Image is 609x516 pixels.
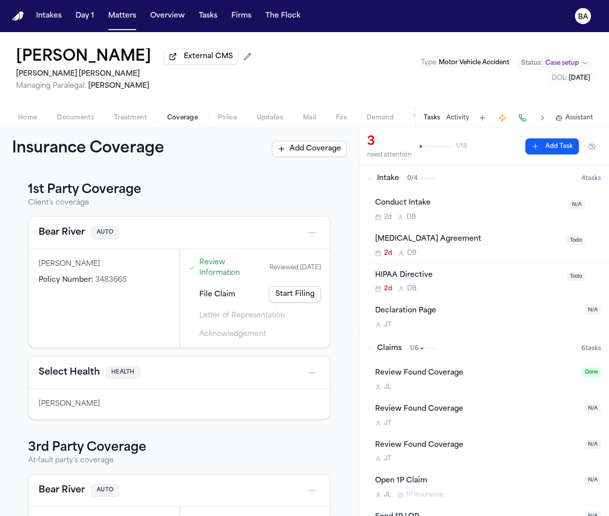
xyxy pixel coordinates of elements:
[581,345,601,353] span: 6 task s
[375,198,563,209] div: Conduct Intake
[12,140,186,158] h1: Insurance Coverage
[521,59,542,67] span: Status:
[407,285,417,293] span: D B
[410,345,419,353] span: 1 / 6
[384,383,391,391] span: J L
[375,234,561,245] div: [MEDICAL_DATA] Agreement
[16,48,151,66] h1: [PERSON_NAME]
[552,75,567,81] span: DOL :
[367,362,609,398] div: Open task: Review Found Coverage
[377,174,399,184] span: Intake
[195,7,221,25] button: Tasks
[495,111,509,125] button: Create Immediate Task
[104,7,140,25] a: Matters
[407,175,418,183] span: 0 / 4
[257,114,283,122] span: Updates
[180,249,330,348] div: Claims filing progress
[12,12,24,21] img: Finch Logo
[303,114,316,122] span: Mail
[106,366,140,380] span: HEALTH
[367,151,412,159] div: need attention
[95,276,127,284] span: 3483665
[418,58,512,68] button: Edit Type: Motor Vehicle Accident
[384,491,391,499] span: J L
[375,305,579,317] div: Declaration Page
[367,264,609,300] div: Open task: HIPAA Directive
[583,138,601,154] button: Hide completed tasks (⌘⇧H)
[359,165,609,192] button: Intake0/44tasks
[57,114,94,122] span: Documents
[199,329,266,339] span: Acknowledgement
[367,114,394,122] span: Demand
[475,111,489,125] button: Add Task
[199,310,285,321] span: Letter of Representation
[269,264,321,272] div: Reviewed [DATE]
[39,259,169,269] div: [PERSON_NAME]
[569,75,590,81] span: [DATE]
[91,484,119,497] span: AUTO
[585,475,601,485] span: N/A
[336,114,347,122] span: Fax
[565,114,593,122] span: Assistant
[367,192,609,228] div: Open task: Conduct Intake
[446,114,469,122] button: Activity
[569,200,585,210] span: N/A
[184,52,233,62] span: External CMS
[39,399,320,409] div: [PERSON_NAME]
[578,14,588,21] text: BA
[16,68,255,80] h2: [PERSON_NAME] [PERSON_NAME]
[545,59,579,67] span: Case setup
[585,404,601,413] span: N/A
[304,365,320,381] button: Open actions
[304,482,320,498] button: Open actions
[218,114,237,122] span: Police
[384,249,392,257] span: 2d
[567,236,585,245] span: Todo
[359,335,609,362] button: Claims1/66tasks
[549,73,593,83] button: Edit DOL: 2025-09-16
[146,7,189,25] button: Overview
[377,343,402,354] span: Claims
[227,7,255,25] button: Firms
[384,285,392,293] span: 2d
[199,289,235,300] span: File Claim
[39,226,85,240] button: View coverage details
[367,228,609,264] div: Open task: Retainer Agreement
[199,257,265,278] a: Open Review Information
[567,272,585,281] span: Todo
[375,368,576,379] div: Review Found Coverage
[421,60,437,66] span: Type :
[39,366,100,380] button: View coverage details
[375,270,561,281] div: HIPAA Directive
[582,368,601,377] span: Done
[39,276,93,284] span: Policy Number :
[424,114,440,122] button: Tasks
[384,419,392,427] span: J T
[585,440,601,449] span: N/A
[414,114,452,122] span: Workspaces
[367,134,412,150] div: 3
[272,141,347,157] button: Add Coverage
[555,114,593,122] button: Assistant
[32,7,66,25] button: Intakes
[16,48,151,66] button: Edit matter name
[28,440,331,456] h3: 3rd Party Coverage
[375,475,579,487] div: Open 1P Claim
[384,213,392,221] span: 2d
[91,226,119,240] span: AUTO
[367,398,609,434] div: Open task: Review Found Coverage
[39,483,85,497] button: View coverage details
[581,175,601,183] span: 4 task s
[167,114,198,122] span: Coverage
[28,182,331,198] h3: 1st Party Coverage
[367,434,609,470] div: Open task: Review Found Coverage
[439,60,509,66] span: Motor Vehicle Accident
[12,12,24,21] a: Home
[367,469,609,505] div: Open task: Open 1P Claim
[16,82,86,90] span: Managing Paralegal:
[585,305,601,315] span: N/A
